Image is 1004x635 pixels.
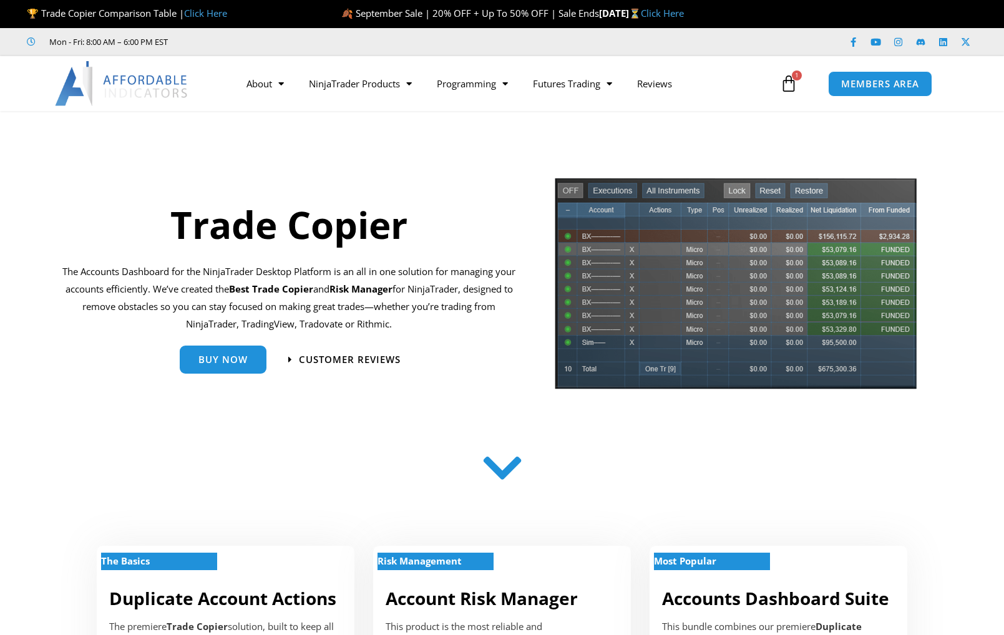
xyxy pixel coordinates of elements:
[520,69,625,98] a: Futures Trading
[27,7,227,19] span: 🏆 Trade Copier Comparison Table |
[625,69,685,98] a: Reviews
[62,263,516,332] p: The Accounts Dashboard for the NinjaTrader Desktop Platform is an all in one solution for managin...
[841,79,919,89] span: MEMBERS AREA
[378,555,462,567] strong: Risk Management
[101,555,150,567] strong: The Basics
[198,355,248,364] span: Buy Now
[761,65,816,102] a: 1
[234,69,777,98] nav: Menu
[185,36,373,48] iframe: Customer reviews powered by Trustpilot
[180,346,266,374] a: Buy Now
[234,69,296,98] a: About
[654,555,716,567] strong: Most Popular
[386,586,578,610] a: Account Risk Manager
[229,283,313,295] b: Best Trade Copier
[184,7,227,19] a: Click Here
[629,7,641,19] span: ⏳
[329,283,392,295] strong: Risk Manager
[55,61,189,106] img: LogoAI | Affordable Indicators – NinjaTrader
[662,586,889,610] a: Accounts Dashboard Suite
[109,586,336,610] a: Duplicate Account Actions
[792,70,802,80] span: 1
[46,34,168,49] span: Mon - Fri: 8:00 AM – 6:00 PM EST
[288,355,401,364] a: Customer Reviews
[62,198,516,251] h1: Trade Copier
[828,71,932,97] a: MEMBERS AREA
[553,177,918,399] img: tradecopier | Affordable Indicators – NinjaTrader
[599,7,641,19] strong: [DATE]
[296,69,424,98] a: NinjaTrader Products
[641,7,684,19] a: Click Here
[167,620,228,633] strong: Trade Copier
[424,69,520,98] a: Programming
[299,355,401,364] span: Customer Reviews
[341,7,599,19] span: 🍂 September Sale | 20% OFF + Up To 50% OFF | Sale Ends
